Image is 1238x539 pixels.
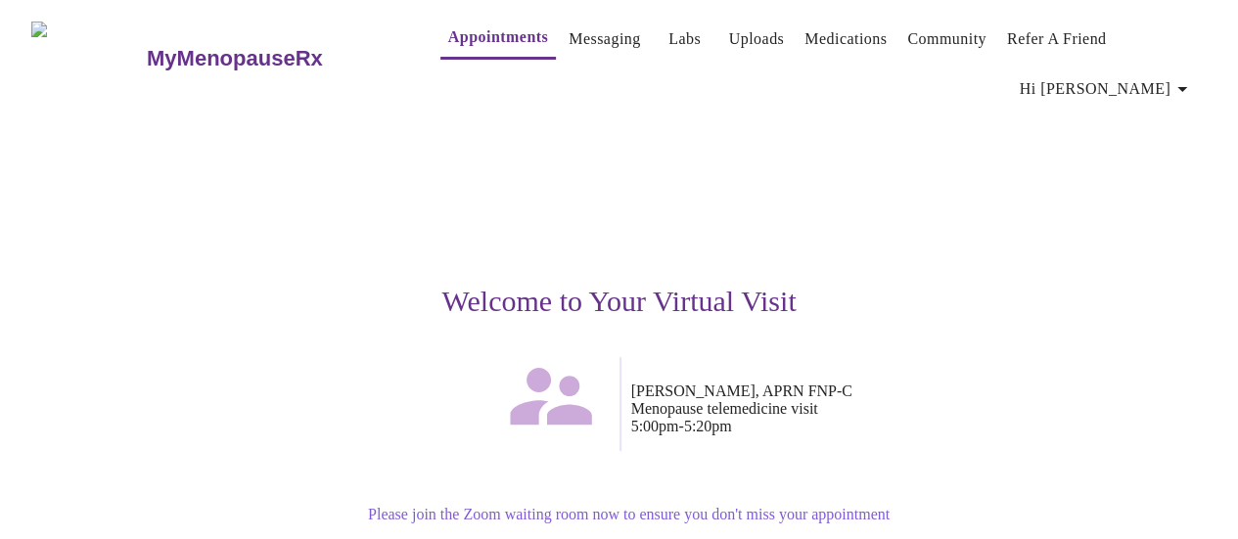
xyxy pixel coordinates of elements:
[440,18,556,60] button: Appointments
[144,24,400,93] a: MyMenopauseRx
[51,506,1207,523] p: Please join the Zoom waiting room now to ensure you don't miss your appointment
[1012,69,1202,109] button: Hi [PERSON_NAME]
[804,25,887,53] a: Medications
[1007,25,1107,53] a: Refer a Friend
[1020,75,1194,103] span: Hi [PERSON_NAME]
[448,23,548,51] a: Appointments
[907,25,986,53] a: Community
[147,46,323,71] h3: MyMenopauseRx
[797,20,894,59] button: Medications
[631,382,1208,435] p: [PERSON_NAME], APRN FNP-C Menopause telemedicine visit 5:00pm - 5:20pm
[654,20,716,59] button: Labs
[561,20,648,59] button: Messaging
[31,285,1207,318] h3: Welcome to Your Virtual Visit
[899,20,994,59] button: Community
[31,22,144,95] img: MyMenopauseRx Logo
[729,25,785,53] a: Uploads
[999,20,1115,59] button: Refer a Friend
[668,25,701,53] a: Labs
[721,20,793,59] button: Uploads
[569,25,640,53] a: Messaging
